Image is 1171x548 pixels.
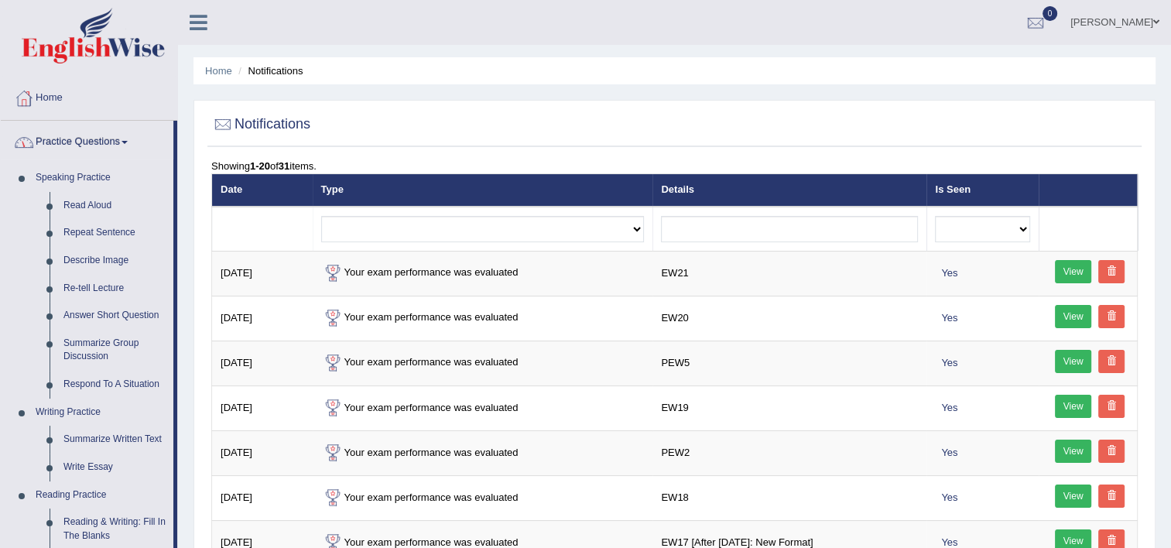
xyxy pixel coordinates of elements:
a: Practice Questions [1,121,173,159]
td: EW19 [652,385,926,430]
b: 1-20 [250,160,270,172]
a: View [1055,440,1092,463]
a: Details [661,183,694,195]
a: View [1055,260,1092,283]
span: 0 [1043,6,1058,21]
td: Your exam performance was evaluated [313,341,653,385]
a: Summarize Group Discussion [56,330,173,371]
td: Your exam performance was evaluated [313,296,653,341]
span: Yes [935,399,964,416]
a: Describe Image [56,247,173,275]
a: Home [205,65,232,77]
td: [DATE] [212,296,313,341]
td: PEW5 [652,341,926,385]
a: Delete [1098,440,1125,463]
li: Notifications [235,63,303,78]
a: Delete [1098,350,1125,373]
a: Read Aloud [56,192,173,220]
h2: Notifications [211,113,310,136]
a: Reading Practice [29,481,173,509]
td: Your exam performance was evaluated [313,475,653,520]
span: Yes [935,265,964,281]
b: 31 [279,160,289,172]
a: Repeat Sentence [56,219,173,247]
td: EW18 [652,475,926,520]
a: View [1055,485,1092,508]
a: Re-tell Lecture [56,275,173,303]
span: Yes [935,489,964,505]
td: [DATE] [212,475,313,520]
td: PEW2 [652,430,926,475]
a: Speaking Practice [29,164,173,192]
a: Type [321,183,344,195]
a: Delete [1098,260,1125,283]
div: Showing of items. [211,159,1138,173]
a: View [1055,305,1092,328]
a: Is Seen [935,183,971,195]
a: Write Essay [56,454,173,481]
td: [DATE] [212,251,313,296]
td: EW20 [652,296,926,341]
a: Delete [1098,395,1125,418]
a: Summarize Written Text [56,426,173,454]
td: Your exam performance was evaluated [313,251,653,296]
a: Respond To A Situation [56,371,173,399]
td: [DATE] [212,430,313,475]
a: Home [1,77,177,115]
a: Answer Short Question [56,302,173,330]
a: Date [221,183,242,195]
a: Delete [1098,305,1125,328]
td: Your exam performance was evaluated [313,385,653,430]
span: Yes [935,310,964,326]
a: Delete [1098,485,1125,508]
span: Yes [935,354,964,371]
a: Writing Practice [29,399,173,426]
td: [DATE] [212,385,313,430]
td: [DATE] [212,341,313,385]
td: Your exam performance was evaluated [313,430,653,475]
span: Yes [935,444,964,461]
td: EW21 [652,251,926,296]
a: View [1055,350,1092,373]
a: View [1055,395,1092,418]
